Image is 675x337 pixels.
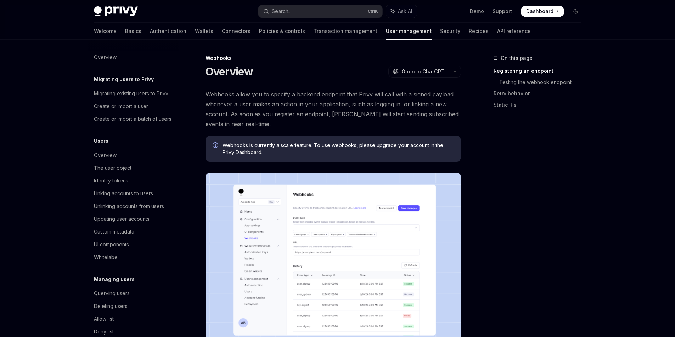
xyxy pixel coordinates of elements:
[88,100,179,113] a: Create or import a user
[150,23,186,40] a: Authentication
[94,102,148,111] div: Create or import a user
[94,115,171,123] div: Create or import a batch of users
[94,53,117,62] div: Overview
[272,7,292,16] div: Search...
[94,215,150,223] div: Updating user accounts
[88,162,179,174] a: The user object
[206,55,461,62] div: Webhooks
[94,315,114,323] div: Allow list
[494,88,587,99] a: Retry behavior
[497,23,531,40] a: API reference
[94,75,154,84] h5: Migrating users to Privy
[94,189,153,198] div: Linking accounts to users
[440,23,460,40] a: Security
[521,6,564,17] a: Dashboard
[213,142,220,150] svg: Info
[94,202,164,210] div: Unlinking accounts from users
[94,327,114,336] div: Deny list
[206,65,253,78] h1: Overview
[494,65,587,77] a: Registering an endpoint
[499,77,587,88] a: Testing the webhook endpoint
[88,113,179,125] a: Create or import a batch of users
[94,23,117,40] a: Welcome
[94,253,119,262] div: Whitelabel
[88,225,179,238] a: Custom metadata
[94,137,108,145] h5: Users
[94,289,130,298] div: Querying users
[206,89,461,129] span: Webhooks allow you to specify a backend endpoint that Privy will call with a signed payload whene...
[88,287,179,300] a: Querying users
[94,176,128,185] div: Identity tokens
[88,149,179,162] a: Overview
[94,6,138,16] img: dark logo
[88,51,179,64] a: Overview
[94,164,131,172] div: The user object
[570,6,581,17] button: Toggle dark mode
[401,68,445,75] span: Open in ChatGPT
[125,23,141,40] a: Basics
[88,174,179,187] a: Identity tokens
[94,275,135,283] h5: Managing users
[88,300,179,313] a: Deleting users
[94,89,168,98] div: Migrating existing users to Privy
[386,5,417,18] button: Ask AI
[258,5,382,18] button: Search...CtrlK
[195,23,213,40] a: Wallets
[469,23,489,40] a: Recipes
[501,54,533,62] span: On this page
[94,302,128,310] div: Deleting users
[493,8,512,15] a: Support
[526,8,553,15] span: Dashboard
[88,200,179,213] a: Unlinking accounts from users
[94,228,134,236] div: Custom metadata
[259,23,305,40] a: Policies & controls
[470,8,484,15] a: Demo
[88,238,179,251] a: UI components
[88,87,179,100] a: Migrating existing users to Privy
[388,66,449,78] button: Open in ChatGPT
[94,240,129,249] div: UI components
[386,23,432,40] a: User management
[88,213,179,225] a: Updating user accounts
[94,151,117,159] div: Overview
[88,313,179,325] a: Allow list
[314,23,377,40] a: Transaction management
[494,99,587,111] a: Static IPs
[88,251,179,264] a: Whitelabel
[367,9,378,14] span: Ctrl K
[88,187,179,200] a: Linking accounts to users
[223,142,454,156] span: Webhooks is currently a scale feature. To use webhooks, please upgrade your account in the Privy ...
[222,23,251,40] a: Connectors
[398,8,412,15] span: Ask AI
